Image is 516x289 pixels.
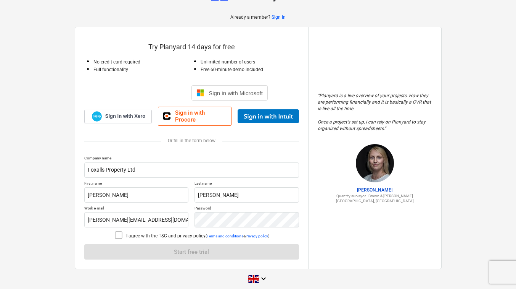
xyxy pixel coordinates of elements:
a: Sign in with Procore [158,107,231,126]
input: Work e-mail [84,212,189,227]
iframe: Sign in with Google Button [111,84,189,101]
img: Claire Hill [356,144,394,182]
p: Password [195,206,299,212]
input: First name [84,187,189,203]
p: Quantity surveyor - Brown & [PERSON_NAME] [318,193,432,198]
p: First name [84,181,189,187]
p: ( & ) [206,234,269,239]
p: Already a member? [230,14,272,21]
a: Sign in with Xero [84,110,152,123]
input: Last name [195,187,299,203]
img: Xero logo [92,111,102,122]
p: Last name [195,181,299,187]
a: Sign in [272,14,286,21]
span: Sign in with Xero [105,113,145,120]
p: Full functionality [93,67,192,73]
p: Try Planyard 14 days for free [84,42,299,52]
p: Unlimited number of users [201,59,299,65]
p: Free 60-minute demo included [201,67,299,73]
a: Terms and conditions [207,234,243,238]
div: Or fill in the form below [84,138,299,143]
a: Privacy policy [246,234,268,238]
p: [PERSON_NAME] [318,187,432,193]
img: Microsoft logo [196,89,204,97]
span: Sign in with Microsoft [209,90,263,96]
p: " Planyard is a live overview of your projects. How they are performing financially and it is bas... [318,93,432,132]
i: keyboard_arrow_down [259,274,268,283]
p: No credit card required [93,59,192,65]
span: Sign in with Procore [175,109,227,123]
p: Company name [84,156,299,162]
input: Company name [84,162,299,178]
p: Work e-mail [84,206,189,212]
p: I agree with the T&C and privacy policy [126,233,206,239]
p: [GEOGRAPHIC_DATA], [GEOGRAPHIC_DATA] [318,198,432,203]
